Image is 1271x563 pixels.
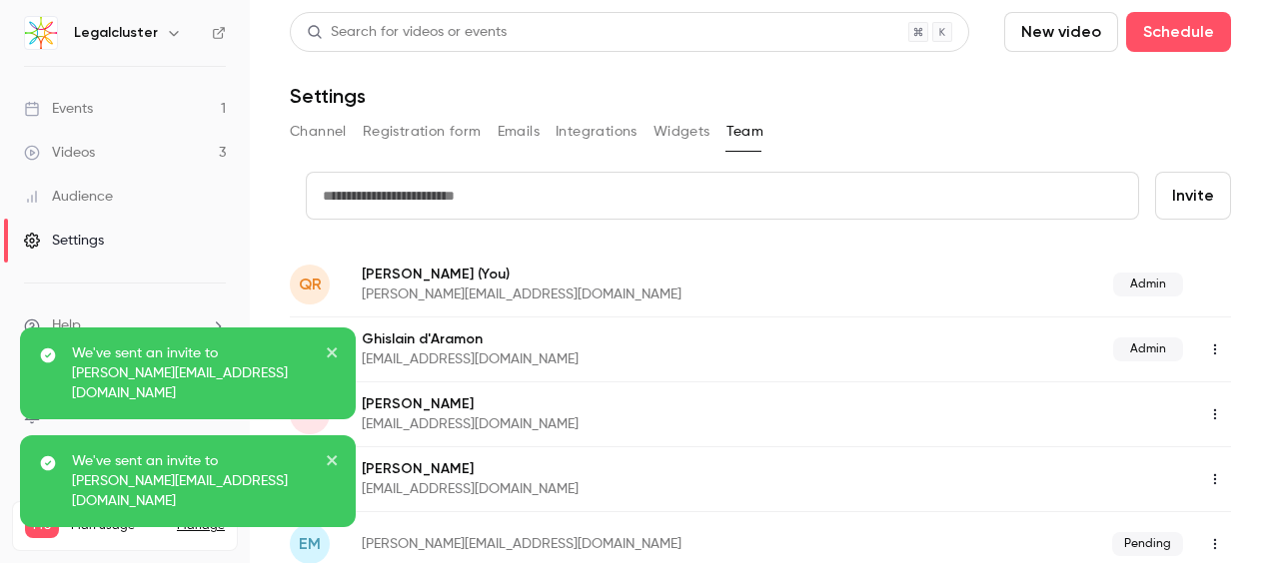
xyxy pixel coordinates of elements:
[498,116,540,148] button: Emails
[326,343,340,367] button: close
[326,451,340,475] button: close
[1113,273,1183,296] span: Admin
[25,17,57,49] img: Legalcluster
[307,22,507,43] div: Search for videos or events
[74,23,158,43] h6: Legalcluster
[362,534,897,554] p: [PERSON_NAME][EMAIL_ADDRESS][DOMAIN_NAME]
[556,116,637,148] button: Integrations
[1004,12,1118,52] button: New video
[72,451,312,511] p: We've sent an invite to [PERSON_NAME][EMAIL_ADDRESS][DOMAIN_NAME]
[726,116,764,148] button: Team
[1155,172,1231,220] button: Invite
[362,459,889,479] p: [PERSON_NAME]
[24,315,226,336] li: help-dropdown-opener
[362,284,897,304] p: [PERSON_NAME][EMAIL_ADDRESS][DOMAIN_NAME]
[362,394,889,414] p: [PERSON_NAME]
[290,84,366,108] h1: Settings
[362,349,846,369] p: [EMAIL_ADDRESS][DOMAIN_NAME]
[72,343,312,403] p: We've sent an invite to [PERSON_NAME][EMAIL_ADDRESS][DOMAIN_NAME]
[24,187,113,207] div: Audience
[24,143,95,163] div: Videos
[363,116,482,148] button: Registration form
[1113,337,1183,361] span: Admin
[24,99,93,119] div: Events
[474,264,510,284] span: (You)
[362,329,846,349] p: Ghislain d'Aramon
[362,264,897,284] p: [PERSON_NAME]
[653,116,710,148] button: Widgets
[1126,12,1231,52] button: Schedule
[362,414,889,434] p: [EMAIL_ADDRESS][DOMAIN_NAME]
[299,273,322,296] span: QR
[362,479,889,499] p: [EMAIL_ADDRESS][DOMAIN_NAME]
[24,231,104,251] div: Settings
[1112,532,1183,556] span: Pending
[290,116,347,148] button: Channel
[52,315,81,336] span: Help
